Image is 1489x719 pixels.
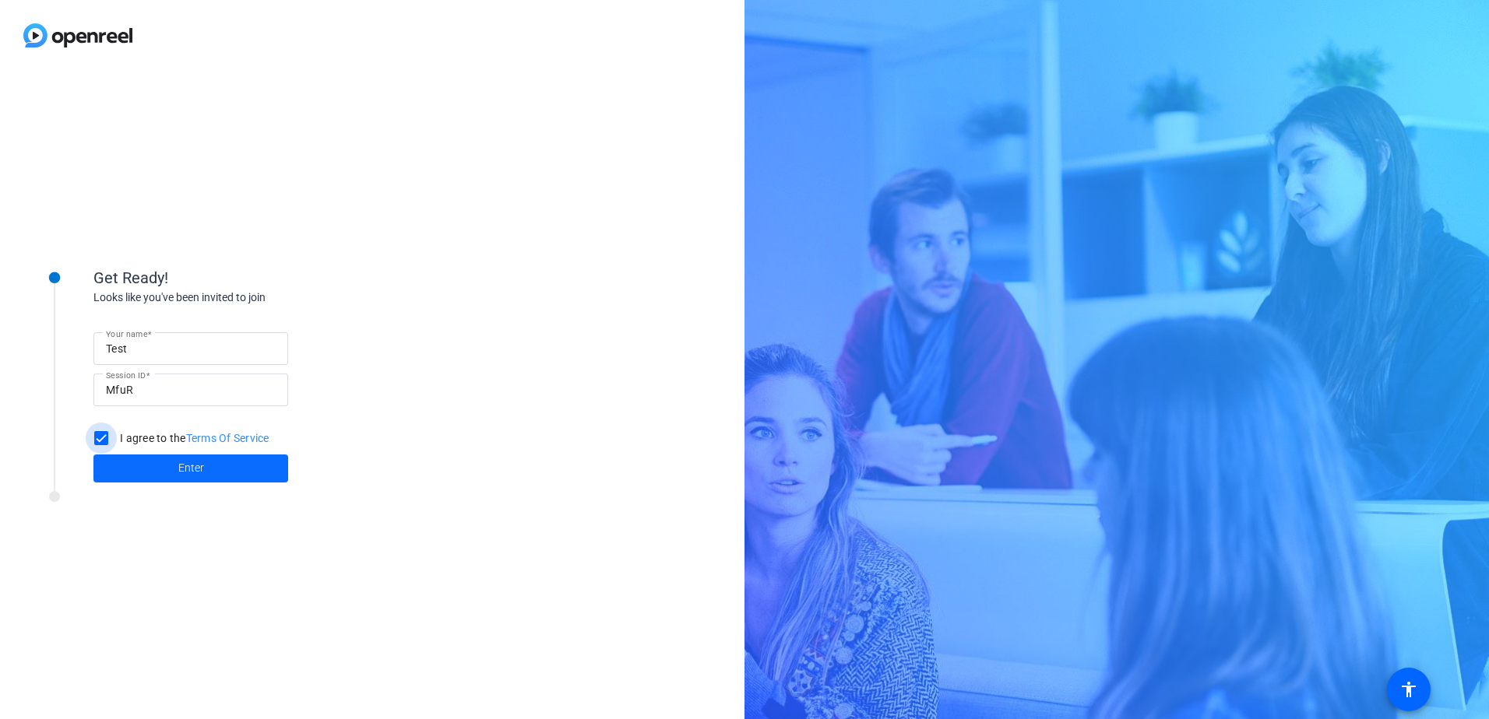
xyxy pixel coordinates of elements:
[1399,680,1418,699] mat-icon: accessibility
[117,430,269,446] label: I agree to the
[106,370,146,380] mat-label: Session ID
[93,266,405,289] div: Get Ready!
[106,329,147,338] mat-label: Your name
[93,289,405,306] div: Looks like you've been invited to join
[186,432,269,444] a: Terms Of Service
[93,454,288,482] button: Enter
[178,460,204,476] span: Enter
